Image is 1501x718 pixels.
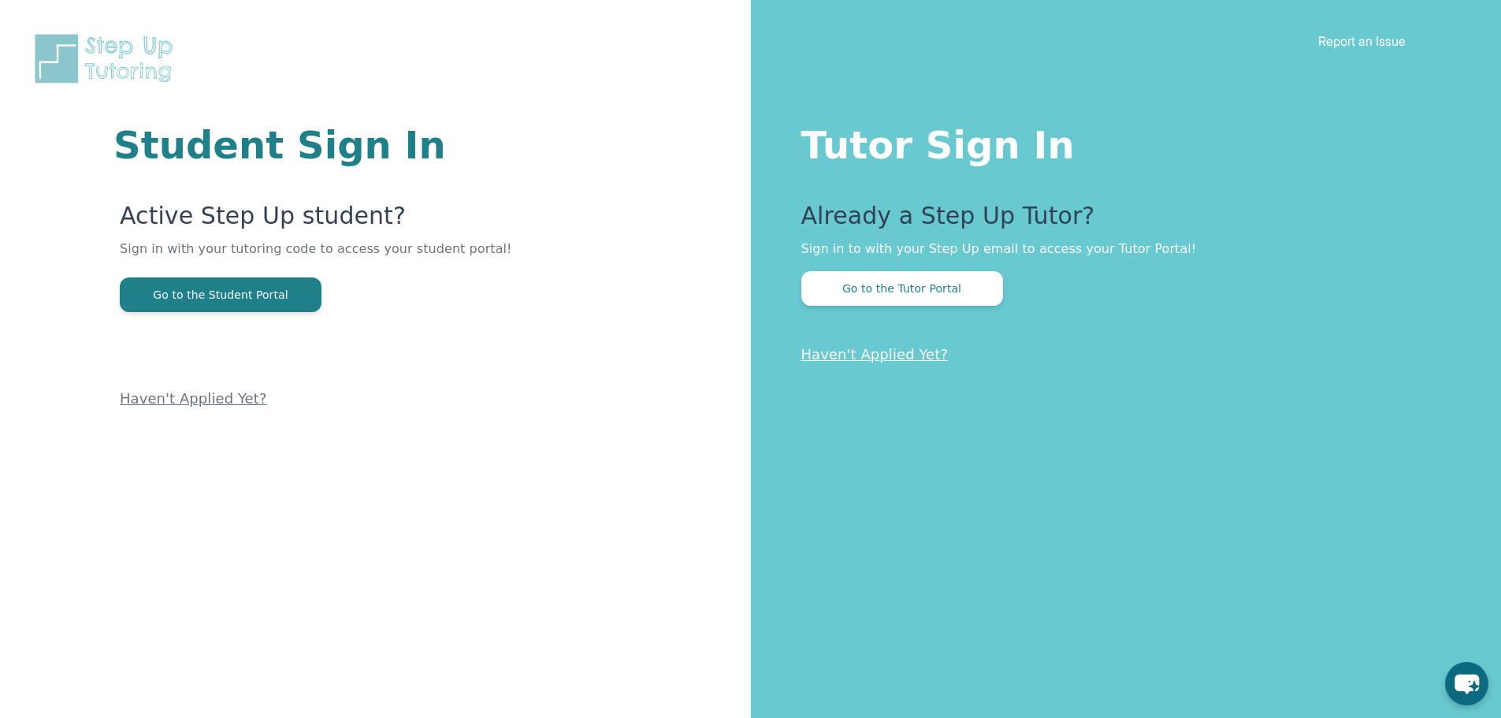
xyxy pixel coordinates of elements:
h1: Student Sign In [113,126,562,164]
img: Step Up Tutoring horizontal logo [32,32,183,86]
a: Haven't Applied Yet? [120,390,267,407]
button: Go to the Student Portal [120,277,321,312]
p: Sign in with your tutoring code to access your student portal! [120,240,562,277]
a: Go to the Student Portal [120,287,321,302]
p: Already a Step Up Tutor? [801,202,1439,240]
p: Active Step Up student? [120,202,562,240]
h1: Tutor Sign In [801,120,1439,164]
a: Report an Issue [1318,33,1406,49]
a: Go to the Tutor Portal [801,281,1003,296]
button: chat-button [1445,662,1488,705]
button: Go to the Tutor Portal [801,271,1003,306]
p: Sign in to with your Step Up email to access your Tutor Portal! [801,240,1439,259]
a: Haven't Applied Yet? [801,346,949,363]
